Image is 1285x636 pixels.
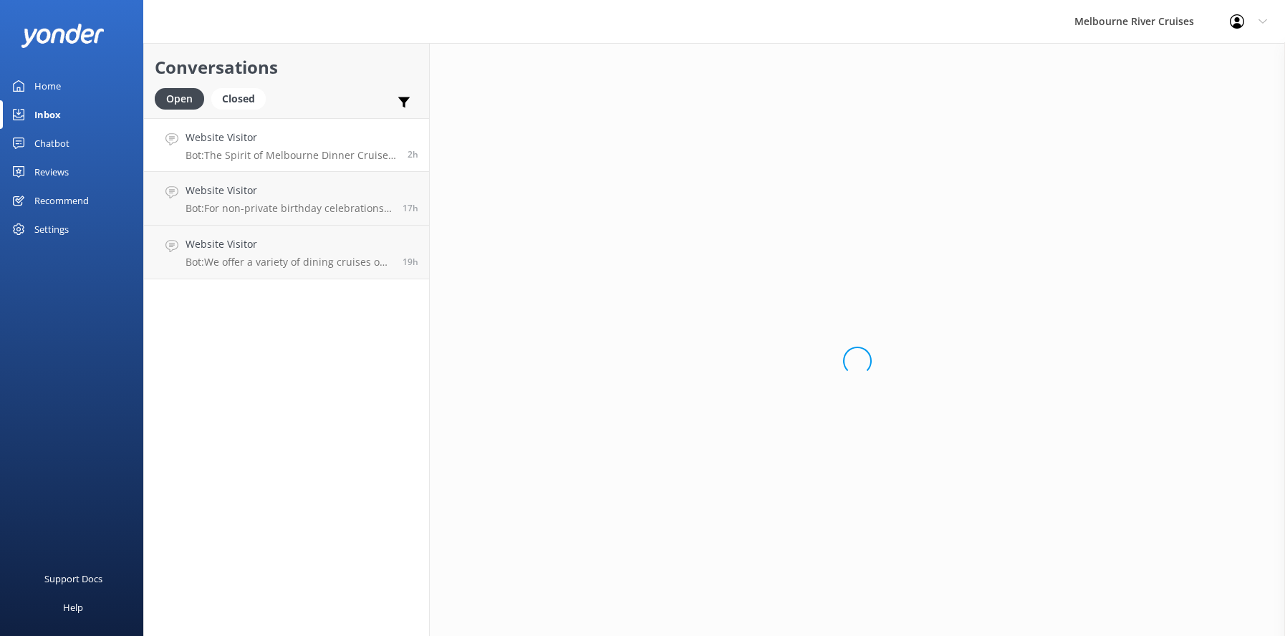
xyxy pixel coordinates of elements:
[186,130,397,145] h4: Website Visitor
[155,54,418,81] h2: Conversations
[63,593,83,622] div: Help
[403,256,418,268] span: 05:04pm 18-Aug-2025 (UTC +10:00) Australia/Sydney
[144,226,429,279] a: Website VisitorBot:We offer a variety of dining cruises on the Yarra River, combining great food ...
[34,129,69,158] div: Chatbot
[34,186,89,215] div: Recommend
[186,256,392,269] p: Bot: We offer a variety of dining cruises on the Yarra River, combining great food with beautiful...
[21,24,104,47] img: yonder-white-logo.png
[155,90,211,106] a: Open
[186,236,392,252] h4: Website Visitor
[44,564,102,593] div: Support Docs
[186,202,392,215] p: Bot: For non-private birthday celebrations, you can book a dining cruise and enjoy the experience...
[155,88,204,110] div: Open
[403,202,418,214] span: 06:22pm 18-Aug-2025 (UTC +10:00) Australia/Sydney
[211,90,273,106] a: Closed
[144,118,429,172] a: Website VisitorBot:The Spirit of Melbourne Dinner Cruise can accommodate up to 90 guests, and gro...
[144,172,429,226] a: Website VisitorBot:For non-private birthday celebrations, you can book a dining cruise and enjoy ...
[186,149,397,162] p: Bot: The Spirit of Melbourne Dinner Cruise can accommodate up to 90 guests, and groups of 15 or m...
[34,215,69,244] div: Settings
[34,72,61,100] div: Home
[34,158,69,186] div: Reviews
[408,148,418,160] span: 10:07am 19-Aug-2025 (UTC +10:00) Australia/Sydney
[34,100,61,129] div: Inbox
[186,183,392,198] h4: Website Visitor
[211,88,266,110] div: Closed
